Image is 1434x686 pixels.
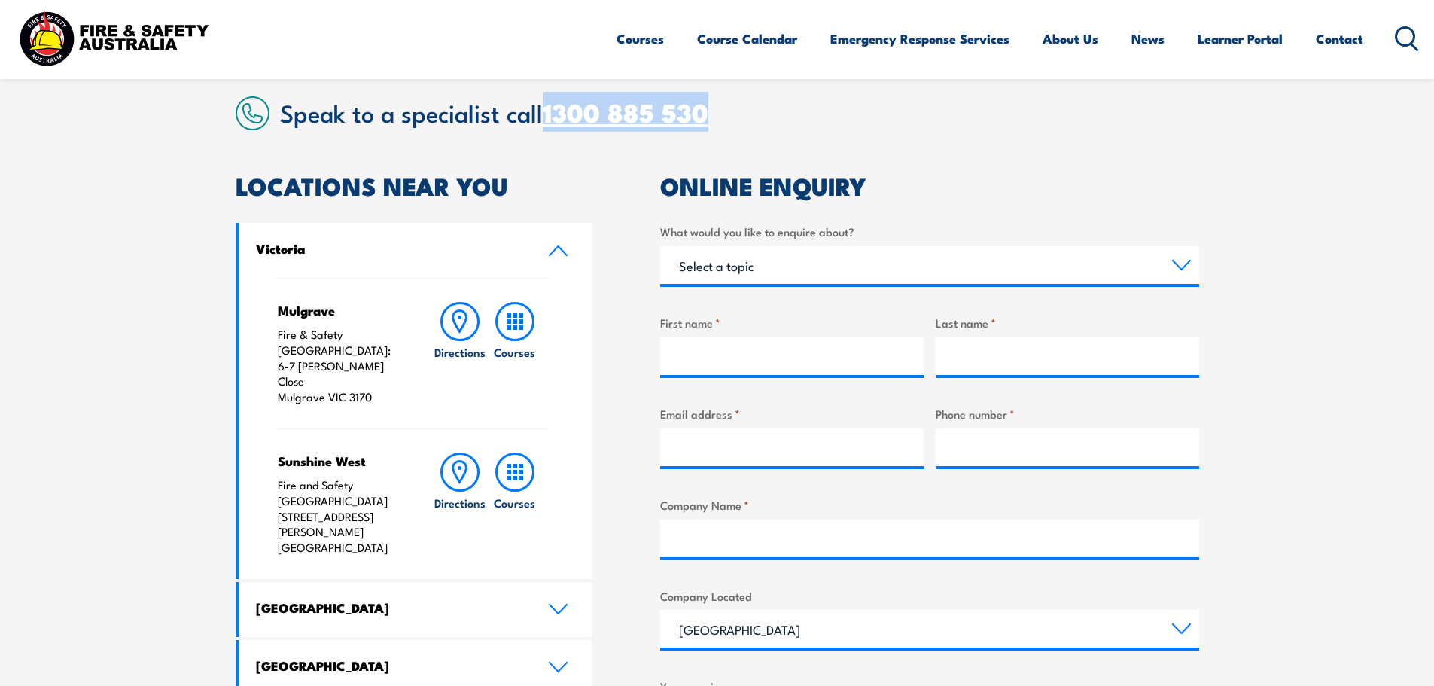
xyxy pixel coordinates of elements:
h6: Directions [434,344,486,360]
h4: [GEOGRAPHIC_DATA] [256,657,525,674]
label: First name [660,314,924,331]
h6: Directions [434,495,486,511]
a: Courses [488,302,542,405]
p: Fire & Safety [GEOGRAPHIC_DATA]: 6-7 [PERSON_NAME] Close Mulgrave VIC 3170 [278,327,403,405]
a: Directions [433,302,487,405]
a: Course Calendar [697,19,797,59]
label: Company Located [660,587,1199,605]
h2: ONLINE ENQUIRY [660,175,1199,196]
h4: Victoria [256,240,525,257]
label: Last name [936,314,1199,331]
h4: [GEOGRAPHIC_DATA] [256,599,525,616]
label: Company Name [660,496,1199,514]
a: Learner Portal [1198,19,1283,59]
a: 1300 885 530 [543,92,708,132]
a: Contact [1316,19,1363,59]
a: Victoria [239,223,592,278]
label: What would you like to enquire about? [660,223,1199,240]
a: News [1131,19,1165,59]
a: Courses [488,453,542,556]
h2: Speak to a specialist call [280,99,1199,126]
h6: Courses [494,495,535,511]
label: Phone number [936,405,1199,422]
a: Courses [617,19,664,59]
a: About Us [1043,19,1098,59]
a: Emergency Response Services [830,19,1009,59]
h2: LOCATIONS NEAR YOU [236,175,592,196]
label: Email address [660,405,924,422]
h4: Sunshine West [278,453,403,469]
h6: Courses [494,344,535,360]
a: [GEOGRAPHIC_DATA] [239,582,592,637]
h4: Mulgrave [278,302,403,319]
a: Directions [433,453,487,556]
p: Fire and Safety [GEOGRAPHIC_DATA] [STREET_ADDRESS][PERSON_NAME] [GEOGRAPHIC_DATA] [278,477,403,556]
